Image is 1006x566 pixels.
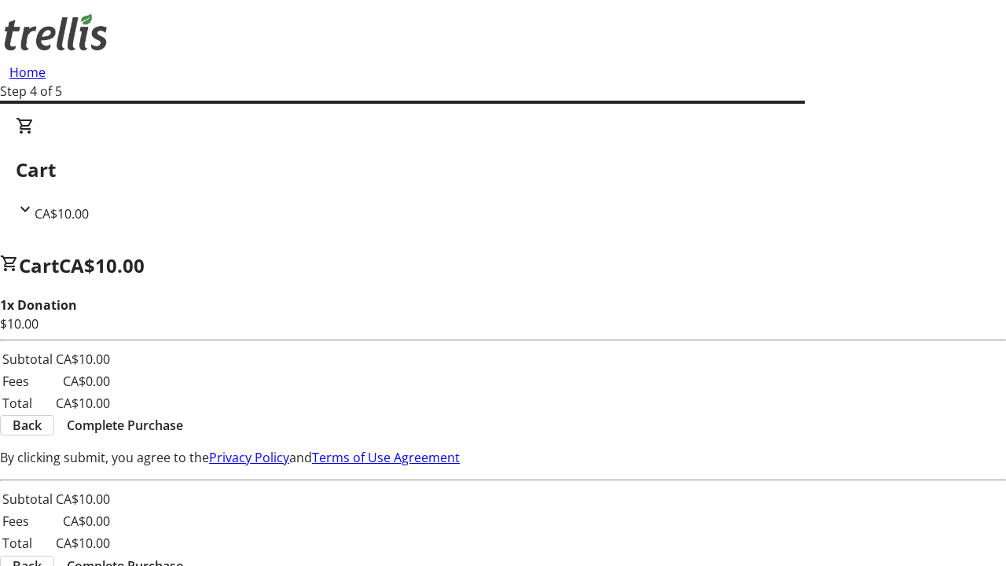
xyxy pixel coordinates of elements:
td: CA$0.00 [55,371,111,391]
a: Terms of Use Agreement [312,449,460,466]
span: CA$10.00 [35,205,89,222]
td: Subtotal [2,349,53,369]
a: Privacy Policy [209,449,289,466]
td: Subtotal [2,489,53,509]
td: CA$10.00 [55,349,111,369]
div: CartCA$10.00 [16,116,990,223]
td: Fees [2,511,53,531]
td: CA$10.00 [55,489,111,509]
td: CA$10.00 [55,393,111,413]
td: Total [2,393,53,413]
span: CA$10.00 [59,252,145,278]
span: Cart [19,252,59,278]
td: Total [2,533,53,553]
span: Complete Purchase [67,416,183,435]
span: Back [13,416,42,435]
h2: Cart [16,156,990,184]
td: CA$0.00 [55,511,111,531]
td: CA$10.00 [55,533,111,553]
td: Fees [2,371,53,391]
button: Complete Purchase [54,416,196,435]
